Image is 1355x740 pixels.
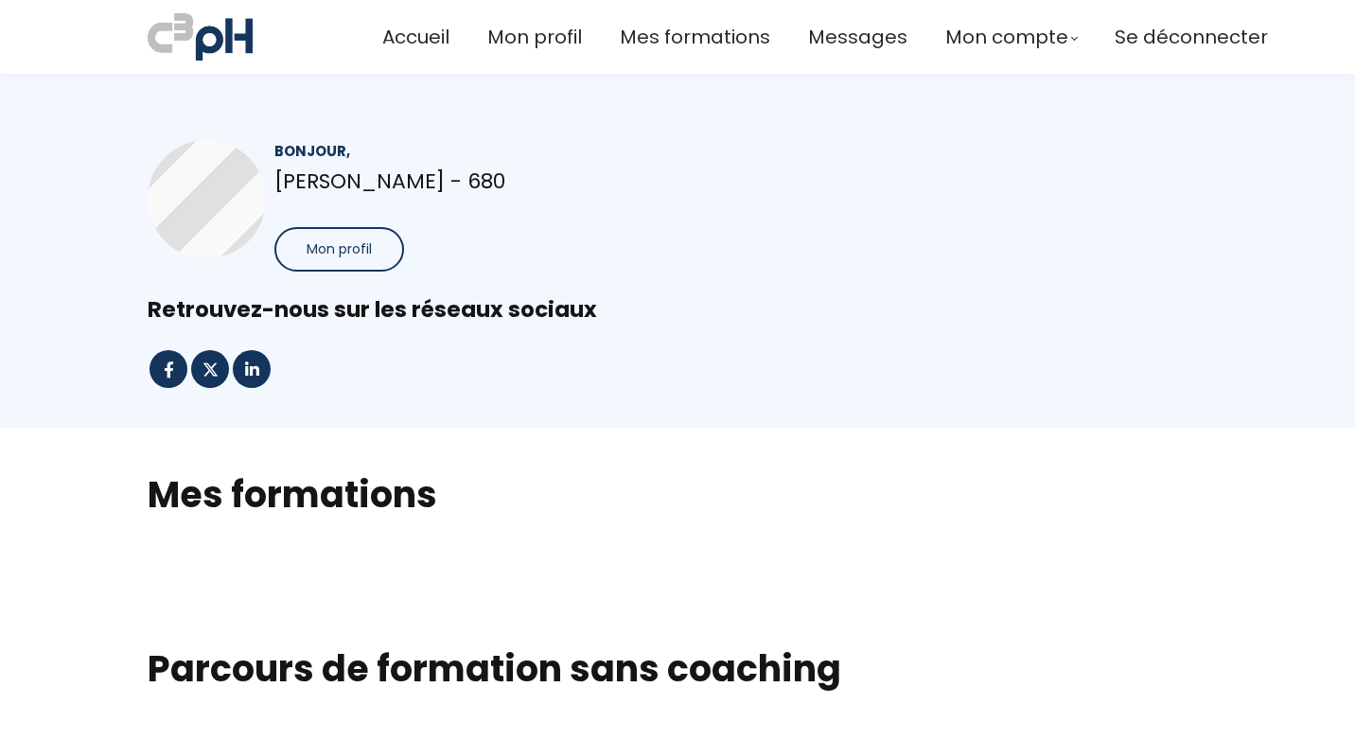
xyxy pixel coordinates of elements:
[307,239,372,259] span: Mon profil
[148,646,1207,692] h1: Parcours de formation sans coaching
[274,165,645,198] p: [PERSON_NAME] - 680
[620,22,770,53] a: Mes formations
[945,22,1068,53] span: Mon compte
[808,22,907,53] a: Messages
[148,9,253,64] img: a70bc7685e0efc0bd0b04b3506828469.jpeg
[148,295,1207,325] div: Retrouvez-nous sur les réseaux sociaux
[382,22,449,53] a: Accueil
[1115,22,1268,53] a: Se déconnecter
[148,470,1207,519] h2: Mes formations
[274,227,404,272] button: Mon profil
[274,140,645,162] div: Bonjour,
[487,22,582,53] a: Mon profil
